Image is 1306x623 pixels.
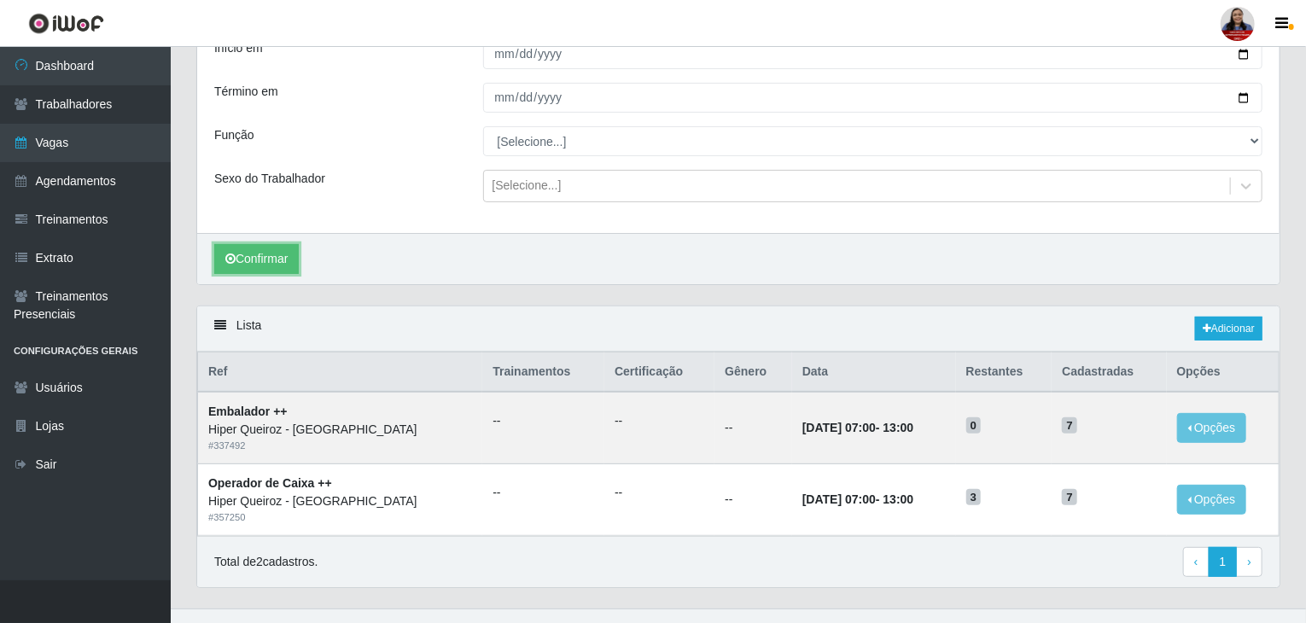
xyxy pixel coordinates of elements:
[1062,417,1077,434] span: 7
[966,489,982,506] span: 3
[966,417,982,434] span: 0
[1247,555,1251,568] span: ›
[1209,547,1238,578] a: 1
[214,244,299,274] button: Confirmar
[28,13,104,34] img: CoreUI Logo
[802,492,876,506] time: [DATE] 07:00
[802,492,913,506] strong: -
[208,510,472,525] div: # 357250
[483,39,1263,69] input: 00/00/0000
[714,392,792,463] td: --
[214,126,254,144] label: Função
[1177,413,1247,443] button: Opções
[214,170,325,188] label: Sexo do Trabalhador
[604,352,714,393] th: Certificação
[883,421,914,434] time: 13:00
[208,476,332,490] strong: Operador de Caixa ++
[802,421,913,434] strong: -
[615,412,704,430] ul: --
[198,352,483,393] th: Ref
[493,484,594,502] ul: --
[208,421,472,439] div: Hiper Queiroz - [GEOGRAPHIC_DATA]
[956,352,1052,393] th: Restantes
[1062,489,1077,506] span: 7
[714,464,792,536] td: --
[1183,547,1262,578] nav: pagination
[615,484,704,502] ul: --
[1195,317,1262,341] a: Adicionar
[214,39,263,57] label: Início em
[214,83,278,101] label: Término em
[1236,547,1262,578] a: Next
[1183,547,1210,578] a: Previous
[493,412,594,430] ul: --
[1177,485,1247,515] button: Opções
[197,306,1280,352] div: Lista
[208,405,288,418] strong: Embalador ++
[883,492,914,506] time: 13:00
[1194,555,1198,568] span: ‹
[714,352,792,393] th: Gênero
[493,178,562,195] div: [Selecione...]
[208,439,472,453] div: # 337492
[482,352,604,393] th: Trainamentos
[1052,352,1166,393] th: Cadastradas
[792,352,956,393] th: Data
[208,492,472,510] div: Hiper Queiroz - [GEOGRAPHIC_DATA]
[1167,352,1280,393] th: Opções
[214,553,318,571] p: Total de 2 cadastros.
[802,421,876,434] time: [DATE] 07:00
[483,83,1263,113] input: 00/00/0000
